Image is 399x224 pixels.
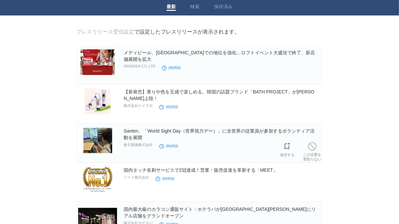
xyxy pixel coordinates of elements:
a: 検索 [190,4,199,11]
a: 保存済み [214,4,232,11]
a: 保存する [280,141,294,157]
a: メディピール、[GEOGRAPHIC_DATA]での地位を強化…ロフトイベント大盛況で終了、新店舗展開を拡大 [124,50,315,62]
p: ミート株式会社 [124,175,149,180]
a: 国内タッチ名刺サービスで2冠達成！営業・販売促進を革新する「MEET」 [124,167,278,173]
img: 【新発売】香りや色を五感で楽しめる。韓国の話題ブランド「BATH PROJECT」が日本初上陸！ [78,88,117,114]
p: 株式会社ケイラボ [124,103,153,108]
p: SKINIDEA CO.,LTD [124,64,155,68]
time: 3時間前 [159,144,178,148]
img: メディピール、日本市場での地位を強化…ロフトイベント大盛況で終了、新店舗展開を拡大 [78,49,117,75]
a: 国内最大級のカラコン通販サイト・ホテラバが[GEOGRAPHIC_DATA][PERSON_NAME]にリアル店舗をグランドオープン [124,207,316,218]
img: Santen、「World Sight Day（世界視力デー）」に全世界の従業員が参加するボランティア活動を展開 [78,128,117,153]
div: で設定したプレスリリースが表示されます。 [76,29,240,36]
img: 国内タッチ名刺サービスで2冠達成！営業・販売促進を革新する「MEET」 [78,167,117,192]
p: 参天製薬株式会社 [124,142,153,147]
a: 【新発売】香りや色を五感で楽しめる。韓国の話題ブランド「BATH PROJECT」が[PERSON_NAME]上陸！ [124,89,314,101]
a: Santen、「World Sight Day（世界視力デー）」に全世界の従業員が参加するボランティア活動を展開 [124,128,315,140]
a: プレスリリース受信設定 [76,29,134,35]
time: 3時間前 [159,105,178,109]
time: 2時間前 [162,66,181,70]
time: 3時間前 [156,177,175,181]
a: この企業を受取らない [303,140,321,162]
a: 最新 [167,4,176,11]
